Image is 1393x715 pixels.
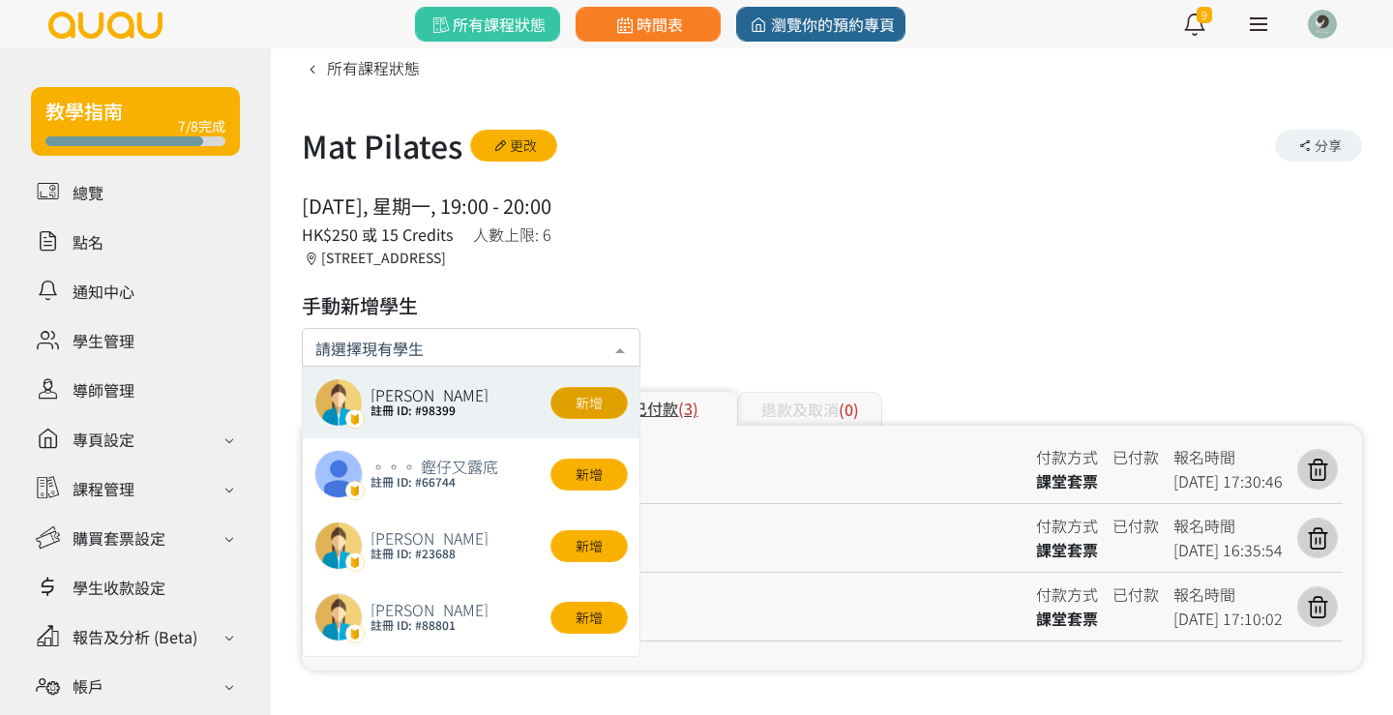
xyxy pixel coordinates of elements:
span: (3) [678,397,698,420]
div: 購買套票設定 [73,526,165,550]
span: 註冊 ID: #66744 [370,474,498,490]
span: 註冊 ID: #88801 [370,617,489,633]
h1: Mat Pilates [302,122,462,168]
div: 付款方式 [1036,445,1098,469]
span: 註冊 ID: #23688 [370,546,489,561]
span: 已付款 [1112,514,1159,537]
div: 報告及分析 (Beta) [73,625,197,648]
div: 課程管理 [73,477,134,500]
div: 專頁設定 [73,428,134,451]
div: 分享 [1275,130,1362,162]
span: 時間表 [612,13,683,36]
div: 人數上限: 6 [473,223,552,246]
a: 所有課程狀態 [302,56,420,79]
div: 退款及取消 [737,392,882,426]
div: 報名時間 [1173,582,1283,607]
div: [PERSON_NAME] [370,530,489,546]
div: 帳戶 [73,674,104,698]
a: 更改 [470,130,557,162]
button: 新增 [550,602,628,634]
div: [PERSON_NAME] [370,602,489,617]
div: [PERSON_NAME] [370,387,489,402]
img: logo.svg [46,12,164,39]
a: 所有課程狀態 [415,7,560,42]
span: [DATE] 17:10:02 [1173,607,1283,630]
span: 所有課程狀態 [327,56,420,79]
div: 付款方式 [1036,582,1098,607]
div: 付款方式 [1036,514,1098,538]
h3: 手動新增學生 [302,291,640,320]
img: badge.png [345,624,365,643]
span: 所有課程狀態 [429,13,546,36]
div: [STREET_ADDRESS] [302,248,454,268]
a: 時間表 [576,7,721,42]
input: 請選擇現有學生 [315,334,627,358]
span: 註冊 ID: #98399 [370,402,489,418]
img: badge.png [345,409,365,429]
span: 課堂套票 [1036,469,1098,492]
span: [DATE] 17:30:46 [1173,469,1283,492]
span: 課堂套票 [1036,538,1098,561]
span: 課堂套票 [1036,607,1098,630]
span: 瀏覽你的預約專頁 [747,13,895,36]
div: 報名時間 [1173,445,1283,469]
button: 新增 [550,530,628,562]
span: 9 [1197,7,1212,23]
img: badge.png [345,481,365,500]
div: 報名時間 [1173,514,1283,538]
div: [DATE], 星期一, 19:00 - 20:00 [302,192,551,221]
button: 新增 [550,387,628,419]
a: 瀏覽你的預約專頁 [736,7,905,42]
span: (0) [839,398,859,421]
div: 已付款 [592,392,737,426]
span: 已付款 [1112,582,1159,606]
img: badge.png [345,552,365,572]
button: 新增 [550,459,628,491]
span: 已付款 [1112,445,1159,468]
span: [DATE] 16:35:54 [1173,538,1283,561]
div: HK$250 或 15 Credits [302,223,454,246]
div: 。。。 鏗仔又露底 [370,459,498,474]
